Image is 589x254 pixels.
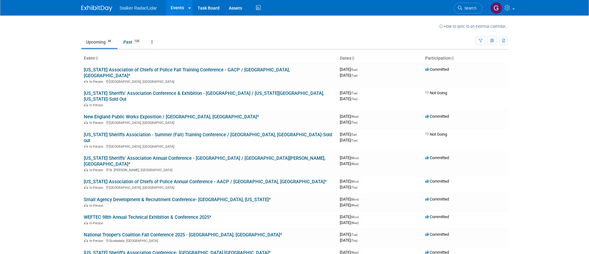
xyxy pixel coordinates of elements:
span: (Tue) [351,74,357,77]
img: ExhibitDay [81,5,112,11]
span: In-Person [89,103,105,107]
span: [DATE] [340,114,361,119]
span: [DATE] [340,238,357,243]
div: St. [PERSON_NAME], [GEOGRAPHIC_DATA] [84,167,335,172]
span: Stalker Radar/Lidar [120,6,157,11]
div: [GEOGRAPHIC_DATA], [GEOGRAPHIC_DATA] [84,120,335,125]
span: [DATE] [340,197,361,201]
div: Scottsdale, [GEOGRAPHIC_DATA] [84,238,335,243]
span: (Wed) [351,221,359,225]
a: Search [454,3,482,14]
div: [GEOGRAPHIC_DATA], [GEOGRAPHIC_DATA] [84,79,335,84]
span: In-Person [89,204,105,208]
span: (Tue) [351,139,357,142]
a: Sort by Start Date [351,56,354,61]
span: - [358,132,359,137]
div: [GEOGRAPHIC_DATA], [GEOGRAPHIC_DATA] [84,185,335,190]
span: Committed [425,179,449,184]
img: In-Person Event [84,145,88,148]
span: [DATE] [340,179,361,184]
span: (Sun) [351,68,357,71]
span: (Tue) [351,233,357,236]
th: Dates [337,53,423,64]
span: Committed [425,155,449,160]
span: (Wed) [351,162,359,166]
th: Event [81,53,337,64]
span: [DATE] [340,155,361,160]
span: Not Going [425,91,447,95]
img: In-Person Event [84,103,88,106]
img: In-Person Event [84,186,88,189]
span: In-Person [89,186,105,190]
span: Committed [425,197,449,201]
span: [DATE] [340,91,359,95]
a: Sort by Participation Type [451,56,454,61]
span: (Mon) [351,156,359,160]
span: [DATE] [340,161,359,166]
span: - [358,67,359,72]
img: In-Person Event [84,221,88,224]
span: (Thu) [351,97,357,101]
img: In-Person Event [84,80,88,83]
span: [DATE] [340,138,357,142]
span: 44 [106,39,113,44]
a: [US_STATE] Sheriffs' Association Conference & Exhibition - [GEOGRAPHIC_DATA] / [US_STATE][GEOGRAP... [84,91,324,102]
span: In-Person [89,145,105,149]
span: (Thu) [351,239,357,242]
span: [DATE] [340,232,359,237]
span: 135 [133,39,141,44]
a: [US_STATE] Association of Chiefs of Police Annual Conference - AACP / [GEOGRAPHIC_DATA], [GEOGRAP... [84,179,327,184]
span: In-Person [89,80,105,84]
a: New England Public Works Exposition / [GEOGRAPHIC_DATA], [GEOGRAPHIC_DATA]* [84,114,259,120]
img: Greyson Jenista [490,2,502,14]
span: (Tue) [351,91,357,95]
span: - [360,214,361,219]
a: Upcoming44 [81,36,117,48]
span: (Wed) [351,204,359,207]
span: [DATE] [340,67,359,72]
span: (Mon) [351,198,359,201]
span: (Thu) [351,121,357,124]
span: [DATE] [340,96,357,101]
span: [DATE] [340,214,361,219]
span: Not Going [425,132,447,137]
span: (Thu) [351,186,357,189]
div: [GEOGRAPHIC_DATA], [GEOGRAPHIC_DATA] [84,144,335,149]
a: Sort by Event Name [95,56,98,61]
span: In-Person [89,168,105,172]
span: [DATE] [340,185,357,189]
a: [US_STATE] Sheriffs' Association Annual Conference - [GEOGRAPHIC_DATA] / [GEOGRAPHIC_DATA][PERSON... [84,155,325,167]
span: In-Person [89,239,105,243]
span: Search [462,6,476,11]
span: [DATE] [340,203,359,207]
span: (Wed) [351,115,359,118]
span: Committed [425,67,449,72]
span: - [360,179,361,184]
span: Committed [425,232,449,237]
span: [DATE] [340,120,357,125]
span: Committed [425,114,449,119]
span: In-Person [89,221,105,225]
span: [DATE] [340,132,359,137]
span: (Mon) [351,215,359,219]
span: [DATE] [340,73,357,78]
span: In-Person [89,121,105,125]
span: - [358,232,359,237]
span: - [360,114,361,119]
span: [DATE] [340,220,359,225]
a: WEFTEC 98th Annual Technical Exhibition & Conference 2025* [84,214,211,220]
a: [US_STATE] Association of Chiefs of Police Fall Training Conference - GACP / [GEOGRAPHIC_DATA], [... [84,67,290,78]
span: - [360,197,361,201]
a: How to sync to an external calendar... [439,24,508,29]
span: - [360,155,361,160]
th: Participation [423,53,508,64]
span: Committed [425,214,449,219]
a: Small Agency Development & Recruitment Conference- [GEOGRAPHIC_DATA], [US_STATE]* [84,197,271,202]
img: In-Person Event [84,239,88,242]
img: In-Person Event [84,168,88,171]
span: (Sat) [351,133,357,136]
span: (Mon) [351,180,359,183]
img: In-Person Event [84,204,88,207]
img: In-Person Event [84,121,88,124]
a: [US_STATE] Sheriffs Association - Summer (Fall) Training Conference / [GEOGRAPHIC_DATA], [GEOGRAP... [84,132,332,143]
